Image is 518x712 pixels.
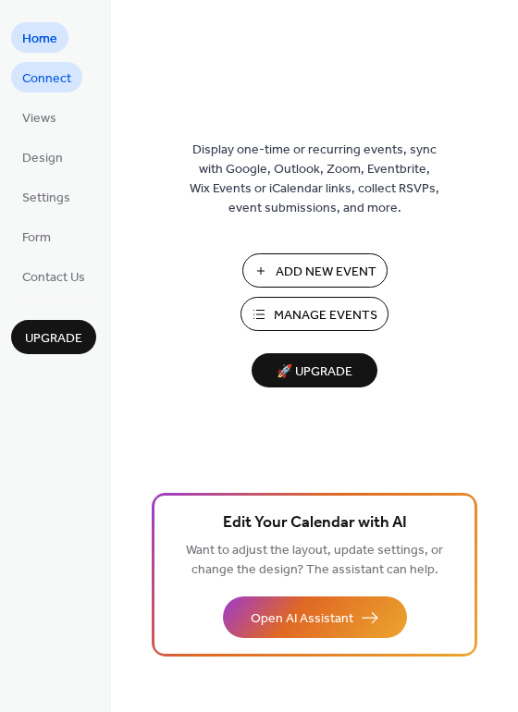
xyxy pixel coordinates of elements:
span: Upgrade [25,329,82,349]
a: Settings [11,181,81,212]
a: Contact Us [11,261,96,291]
span: Contact Us [22,268,85,288]
span: Want to adjust the layout, update settings, or change the design? The assistant can help. [186,538,443,583]
a: Form [11,221,62,252]
span: Settings [22,189,70,208]
span: 🚀 Upgrade [263,360,366,385]
span: Display one-time or recurring events, sync with Google, Outlook, Zoom, Eventbrite, Wix Events or ... [190,141,439,218]
button: Open AI Assistant [223,596,407,638]
a: Design [11,141,74,172]
span: Design [22,149,63,168]
a: Views [11,102,68,132]
span: Form [22,228,51,248]
span: Manage Events [274,306,377,325]
button: Manage Events [240,297,388,331]
span: Views [22,109,56,129]
span: Open AI Assistant [251,609,353,629]
button: Add New Event [242,253,388,288]
span: Home [22,30,57,49]
span: Add New Event [276,263,376,282]
span: Connect [22,69,71,89]
button: 🚀 Upgrade [252,353,377,387]
button: Upgrade [11,320,96,354]
a: Home [11,22,68,53]
span: Edit Your Calendar with AI [223,510,407,536]
a: Connect [11,62,82,92]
